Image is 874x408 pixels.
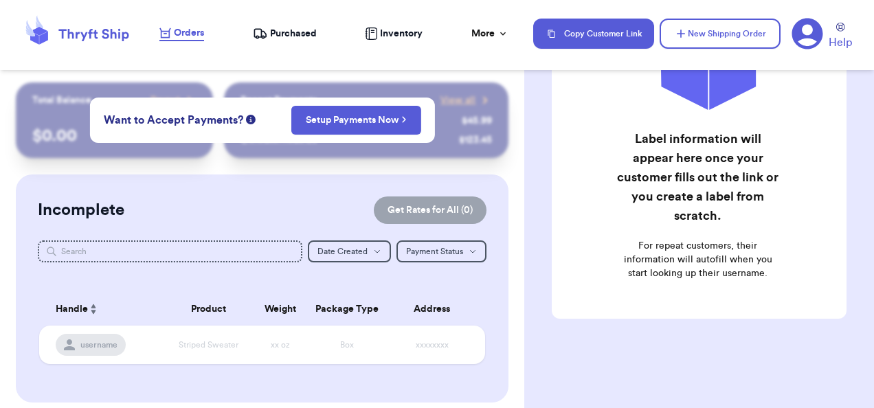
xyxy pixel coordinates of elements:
button: Sort ascending [88,301,99,317]
a: View all [440,93,492,107]
span: Purchased [270,27,317,41]
span: Striped Sweater [179,341,238,349]
button: Date Created [308,240,391,262]
div: More [471,27,508,41]
span: Want to Accept Payments? [104,112,243,128]
button: Get Rates for All (0) [374,196,486,224]
p: $ 0.00 [32,125,197,147]
span: View all [440,93,475,107]
div: $ 123.45 [459,133,492,147]
a: Purchased [253,27,317,41]
th: Package Type [307,293,388,326]
span: xx oz [271,341,290,349]
a: Orders [159,26,204,41]
span: Box [340,341,354,349]
span: xxxxxxxx [416,341,449,349]
button: Copy Customer Link [533,19,654,49]
a: Inventory [365,27,423,41]
input: Search [38,240,302,262]
div: $ 45.99 [462,114,492,128]
button: Setup Payments Now [291,106,421,135]
p: For repeat customers, their information will autofill when you start looking up their username. [617,239,779,280]
h2: Label information will appear here once your customer fills out the link or you create a label fr... [617,129,779,225]
span: Inventory [380,27,423,41]
a: Payout [150,93,197,107]
a: Setup Payments Now [306,113,407,127]
span: Payment Status [406,247,463,256]
span: Date Created [317,247,368,256]
button: Payment Status [396,240,486,262]
button: New Shipping Order [660,19,781,49]
th: Address [387,293,485,326]
span: Payout [150,93,180,107]
a: Help [829,23,852,51]
span: Handle [56,302,88,317]
th: Product [164,293,254,326]
span: username [80,339,117,350]
span: Help [829,34,852,51]
h2: Incomplete [38,199,124,221]
p: Recent Payments [240,93,317,107]
th: Weight [254,293,307,326]
p: Total Balance [32,93,91,107]
span: Orders [174,26,204,40]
